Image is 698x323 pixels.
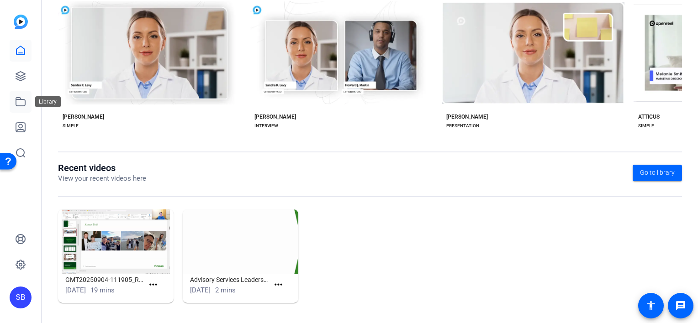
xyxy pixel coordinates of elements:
[63,113,104,120] div: [PERSON_NAME]
[65,286,86,294] span: [DATE]
[90,286,115,294] span: 19 mins
[58,173,146,184] p: View your recent videos here
[14,15,28,29] img: blue-gradient.svg
[446,122,479,130] div: PRESENTATION
[58,162,146,173] h1: Recent videos
[638,113,660,120] div: ATTICUS
[273,279,284,291] mat-icon: more_horiz
[675,300,686,311] mat-icon: message
[148,279,159,291] mat-icon: more_horiz
[645,300,656,311] mat-icon: accessibility
[215,286,236,294] span: 2 mins
[254,113,296,120] div: [PERSON_NAME]
[58,209,174,274] img: GMT20250904-111905_Recording_1920x1152
[10,287,32,308] div: SB
[254,122,278,130] div: INTERVIEW
[63,122,79,130] div: SIMPLE
[35,96,61,107] div: Library
[183,209,298,274] img: Advisory Services Leadership Message
[640,168,675,177] span: Go to library
[633,165,682,181] a: Go to library
[638,122,654,130] div: SIMPLE
[65,274,144,285] h1: GMT20250904-111905_Recording_1920x1152
[190,286,211,294] span: [DATE]
[190,274,269,285] h1: Advisory Services Leadership Message
[446,113,488,120] div: [PERSON_NAME]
